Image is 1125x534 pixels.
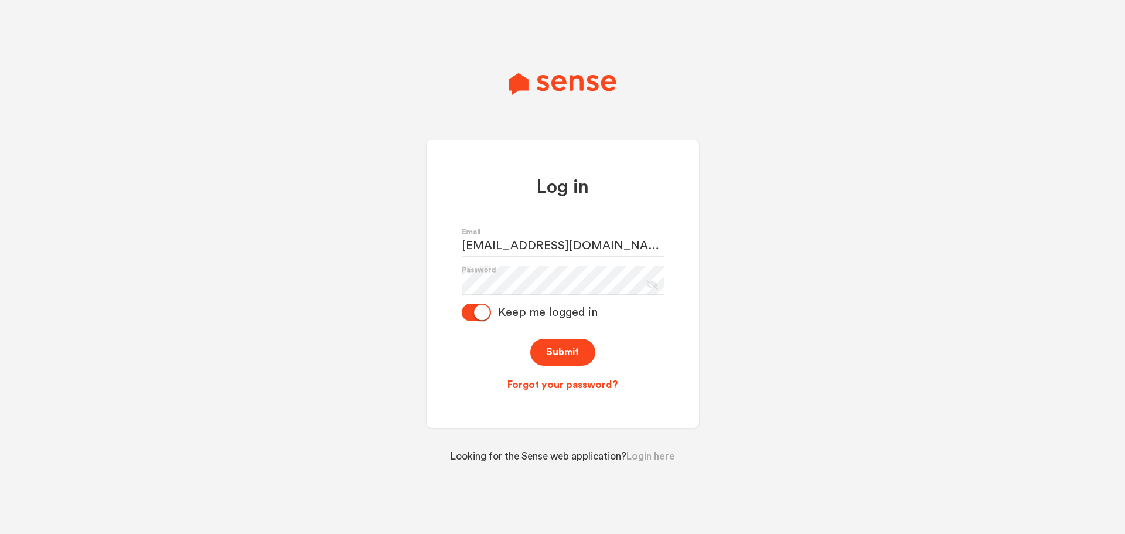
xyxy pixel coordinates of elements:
h1: Log in [462,175,664,199]
a: Login here [626,451,675,461]
button: Submit [530,339,595,366]
div: Keep me logged in [491,305,598,319]
img: Sense Logo [509,73,616,95]
div: Looking for the Sense web application? [423,440,702,464]
a: Forgot your password? [462,378,664,392]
